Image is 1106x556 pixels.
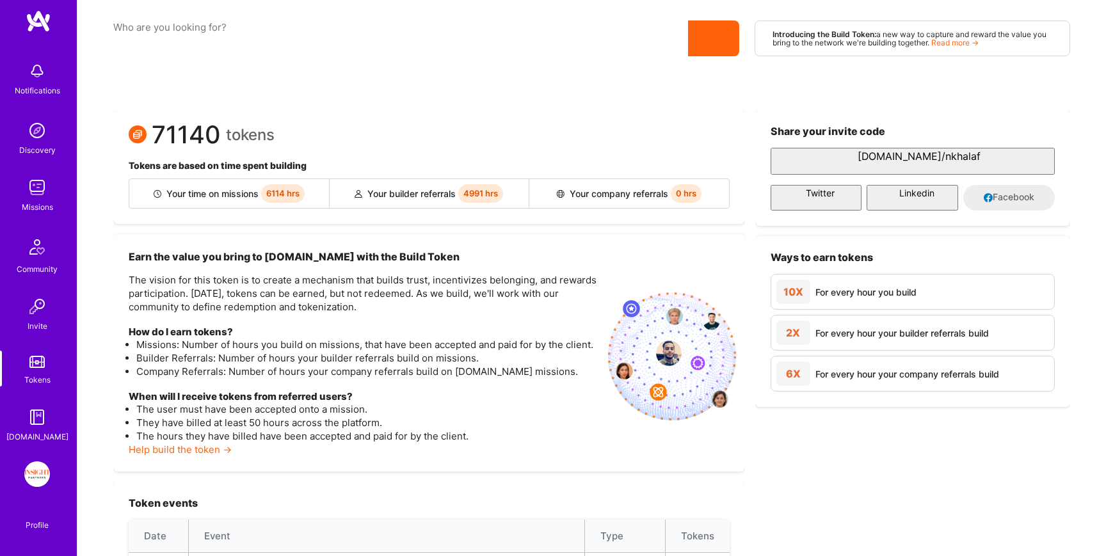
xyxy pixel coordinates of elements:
span: a new way to capture and reward the value you bring to the network we're building together. [773,29,1046,47]
h4: When will I receive tokens from referred users? [129,391,598,402]
img: Insight Partners: Data & AI - Sourcing [24,461,50,487]
h3: Token events [129,497,730,509]
th: Tokens [665,520,730,553]
div: 6X [776,361,810,386]
th: Type [584,520,665,553]
li: The hours they have billed have been accepted and paid for by the client. [136,429,598,443]
input: overall type: UNKNOWN_TYPE server type: NO_SERVER_DATA heuristic type: UNKNOWN_TYPE label: Who ar... [113,11,267,44]
div: Profile [26,518,49,530]
div: Your company referrals [529,179,729,208]
span: 0 hrs [671,184,701,203]
img: profile [656,340,682,366]
img: bell [24,58,50,84]
div: For every hour you build [815,285,917,299]
i: icon Facebook [984,193,993,202]
div: For every hour your builder referrals build [815,326,989,340]
li: Builder Referrals: Number of hours your builder referrals build on missions. [136,351,598,365]
h4: Tokens are based on time spent building [129,161,730,171]
img: discovery [24,118,50,143]
button: [DOMAIN_NAME]/nkhalaf [771,148,1055,175]
i: icon Copy [845,152,855,163]
div: 10X [776,280,810,304]
div: Your time on missions [129,179,330,208]
strong: Introducing the Build Token: [773,29,876,39]
a: Profile [21,505,53,530]
div: For every hour your company referrals build [815,367,999,381]
th: Event [189,520,585,553]
img: teamwork [24,175,50,200]
div: [DOMAIN_NAME] [6,430,68,443]
th: Date [129,520,189,553]
h3: Ways to earn tokens [771,251,1055,264]
div: Notifications [15,84,60,97]
i: icon LinkedInDark [890,189,899,198]
span: tokens [226,128,275,141]
img: guide book [24,404,50,430]
span: 71140 [152,128,221,141]
img: tokens [29,356,45,368]
button: Facebook [963,185,1055,210]
li: Company Referrals: Number of hours your company referrals build on [DOMAIN_NAME] missions. [136,365,598,378]
li: The user must have been accepted onto a mission. [136,402,598,416]
li: They have billed at least 50 hours across the platform. [136,416,598,429]
span: 4991 hrs [458,184,503,203]
p: The vision for this token is to create a mechanism that builds trust, incentivizes belonging, and... [129,273,598,314]
button: Twitter [771,185,862,210]
h3: Earn the value you bring to [DOMAIN_NAME] with the Build Token [129,250,598,264]
li: Missions: Number of hours you build on missions, that have been accepted and paid for by the client. [136,338,598,351]
div: Discovery [19,143,56,157]
div: Invite [28,319,47,333]
div: Missions [22,200,53,214]
div: Tokens [24,373,51,386]
a: Insight Partners: Data & AI - Sourcing [21,461,53,487]
div: Your builder referrals [330,179,530,208]
i: icon Search [709,34,718,43]
img: Invite [24,294,50,319]
div: Community [17,262,58,276]
a: Help build the token → [129,443,232,456]
img: Builder referral icon [355,190,362,198]
img: Company referral icon [556,190,565,198]
h3: Share your invite code [771,125,1055,138]
i: icon Twitter [797,189,806,198]
img: Community [22,232,52,262]
button: Linkedin [867,185,958,210]
img: invite [608,292,736,420]
h4: How do I earn tokens? [129,326,598,338]
span: 6114 hrs [261,184,305,203]
img: Builder icon [154,190,161,198]
i: icon Points [762,34,767,44]
div: 2X [776,321,810,345]
img: Token icon [129,125,147,143]
img: logo [26,10,51,33]
a: Read more → [931,38,979,47]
